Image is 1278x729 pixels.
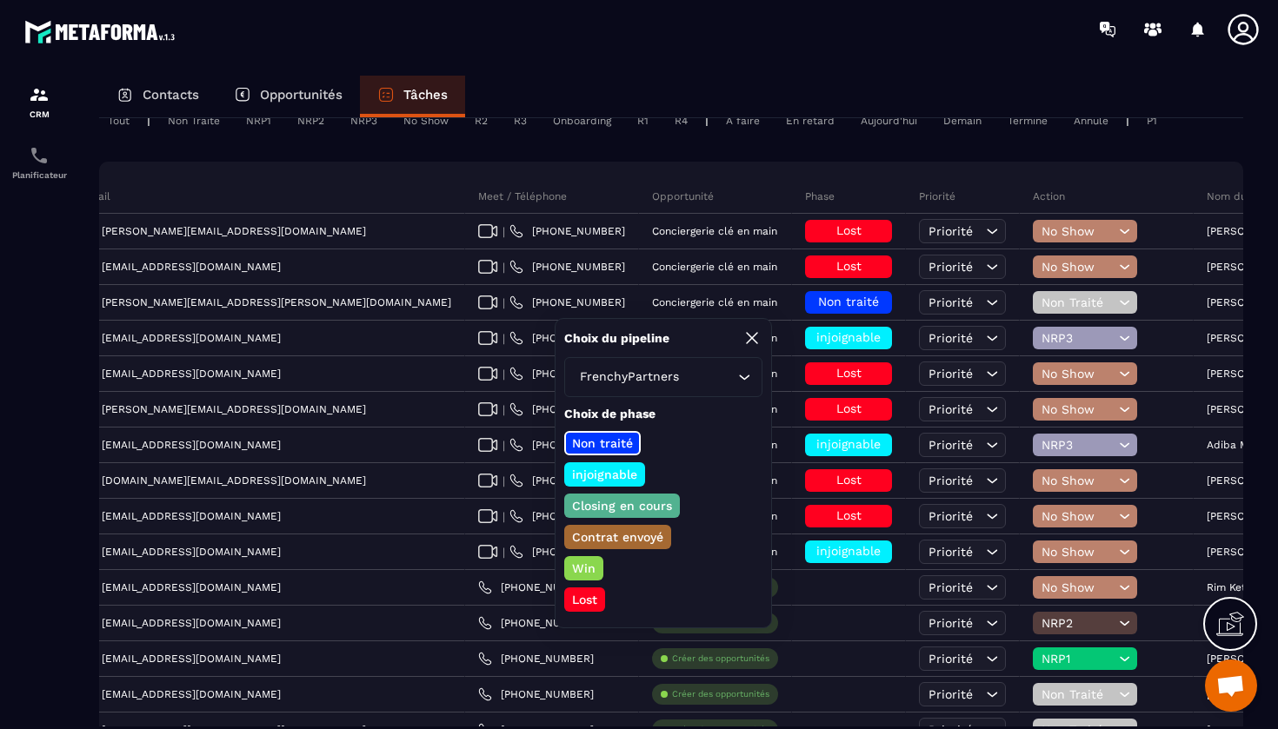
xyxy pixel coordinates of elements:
[509,331,625,345] a: [PHONE_NUMBER]
[836,508,862,522] span: Lost
[147,115,150,127] p: |
[503,296,505,309] span: |
[1207,581,1262,593] p: Rim Ketata
[99,110,138,131] div: Tout
[509,509,625,523] a: [PHONE_NUMBER]
[260,87,343,103] p: Opportunités
[1042,687,1115,701] span: Non Traité
[682,368,734,387] input: Search for option
[705,115,709,127] p: |
[929,331,973,345] span: Priorité
[360,76,465,117] a: Tâches
[4,170,74,180] p: Planificateur
[1042,580,1115,594] span: No Show
[503,261,505,274] span: |
[564,357,762,397] div: Search for option
[836,223,862,237] span: Lost
[503,403,505,416] span: |
[836,259,862,273] span: Lost
[1042,474,1115,487] span: No Show
[1042,402,1115,416] span: No Show
[1033,189,1065,203] p: Action
[1042,509,1115,523] span: No Show
[569,560,598,577] p: Win
[1138,110,1166,131] div: P1
[466,110,496,131] div: R2
[503,332,505,345] span: |
[503,439,505,452] span: |
[289,110,333,131] div: NRP2
[818,295,879,308] span: Non traité
[478,652,594,666] a: [PHONE_NUMBER]
[929,545,973,559] span: Priorité
[576,368,682,387] span: FrenchyPartners
[569,434,636,452] p: Non traité
[509,295,625,309] a: [PHONE_NUMBER]
[852,110,926,131] div: Aujourd'hui
[629,110,657,131] div: R1
[929,367,973,381] span: Priorité
[29,145,50,166] img: scheduler
[4,109,74,119] p: CRM
[929,580,973,594] span: Priorité
[4,71,74,132] a: formationformationCRM
[836,366,862,380] span: Lost
[569,466,640,483] p: injoignable
[503,225,505,238] span: |
[1042,652,1115,666] span: NRP1
[503,510,505,523] span: |
[929,474,973,487] span: Priorité
[672,688,769,700] p: Créer des opportunités
[929,295,973,309] span: Priorité
[929,652,973,666] span: Priorité
[929,616,973,630] span: Priorité
[999,110,1056,131] div: Terminé
[805,189,835,203] p: Phase
[569,528,666,546] p: Contrat envoyé
[216,76,360,117] a: Opportunités
[24,16,181,48] img: logo
[478,189,567,203] p: Meet / Téléphone
[816,437,881,451] span: injoignable
[29,84,50,105] img: formation
[564,406,762,422] p: Choix de phase
[777,110,843,131] div: En retard
[509,474,625,487] a: [PHONE_NUMBER]
[403,87,448,103] p: Tâches
[159,110,229,131] div: Non Traité
[99,76,216,117] a: Contacts
[652,296,777,308] p: Conciergerie clé en main
[1205,659,1257,712] div: Ouvrir le chat
[836,473,862,487] span: Lost
[1042,367,1115,381] span: No Show
[509,402,625,416] a: [PHONE_NUMBER]
[717,110,769,131] div: À faire
[505,110,536,131] div: R3
[1042,616,1115,630] span: NRP2
[929,260,973,274] span: Priorité
[395,110,457,131] div: No Show
[929,438,973,452] span: Priorité
[836,401,862,415] span: Lost
[478,687,594,701] a: [PHONE_NUMBER]
[143,87,199,103] p: Contacts
[929,687,973,701] span: Priorité
[478,580,594,594] a: [PHONE_NUMBER]
[509,260,625,274] a: [PHONE_NUMBER]
[569,591,600,608] p: Lost
[1042,438,1115,452] span: NRP3
[672,653,769,665] p: Créer des opportunités
[342,110,386,131] div: NRP3
[509,367,625,381] a: [PHONE_NUMBER]
[816,330,881,344] span: injoignable
[929,509,973,523] span: Priorité
[503,474,505,487] span: |
[564,330,669,347] p: Choix du pipeline
[478,616,594,630] a: [PHONE_NUMBER]
[1065,110,1117,131] div: Annulé
[509,224,625,238] a: [PHONE_NUMBER]
[919,189,955,203] p: Priorité
[1042,260,1115,274] span: No Show
[652,189,714,203] p: Opportunité
[1042,224,1115,238] span: No Show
